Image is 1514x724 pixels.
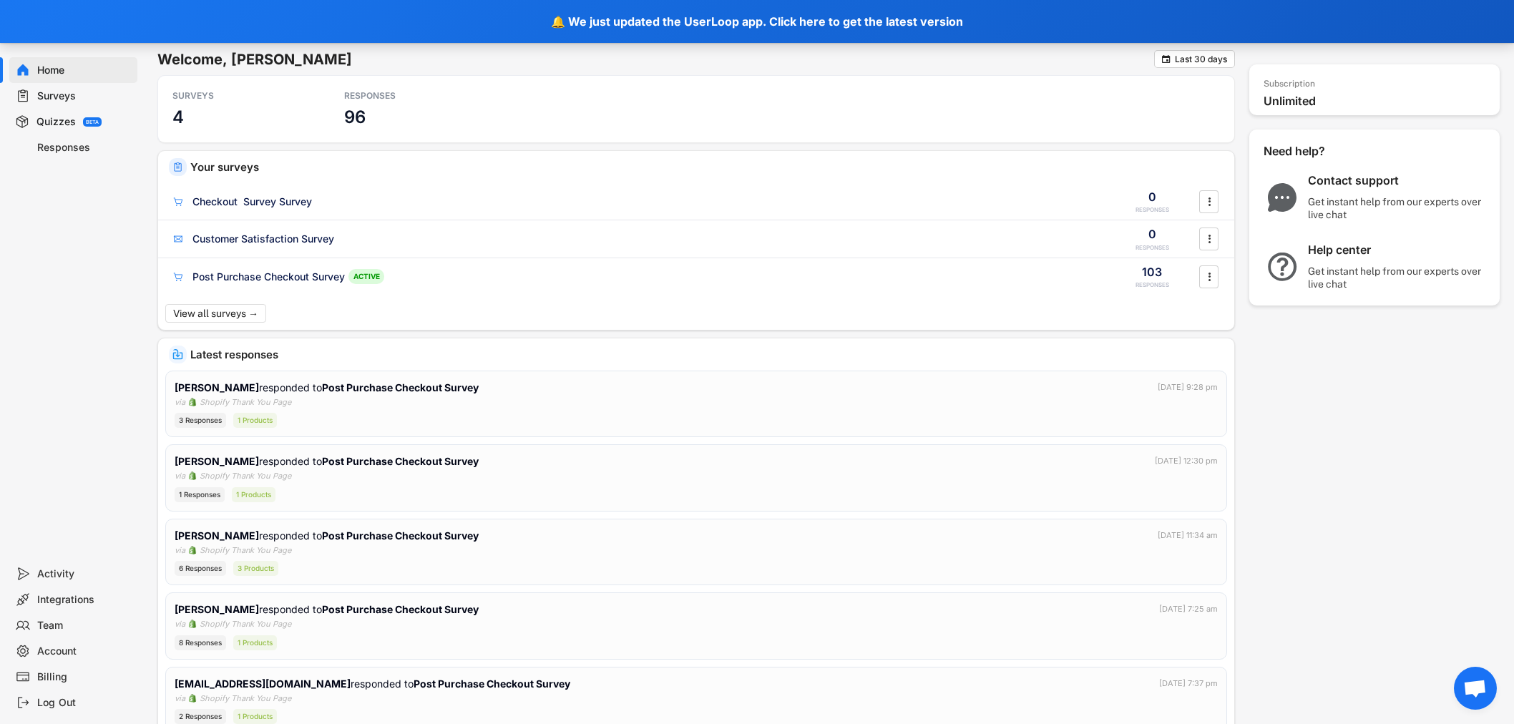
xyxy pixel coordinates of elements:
div: RESPONSES [1135,244,1169,252]
div: Shopify Thank You Page [200,544,291,557]
button:  [1202,191,1216,212]
div: 1 Products [233,413,277,428]
div: Get instant help from our experts over live chat [1308,265,1487,290]
strong: Post Purchase Checkout Survey [322,603,479,615]
div: Shopify Thank You Page [200,618,291,630]
img: 1156660_ecommerce_logo_shopify_icon%20%281%29.png [188,471,197,480]
strong: [PERSON_NAME] [175,455,259,467]
strong: [PERSON_NAME] [175,529,259,542]
div: responded to [175,454,482,469]
div: Log Out [37,696,132,710]
div: Your surveys [190,162,1224,172]
div: Subscription [1264,79,1315,90]
div: SURVEYS [172,90,301,102]
div: responded to [175,528,482,543]
img: IncomingMajor.svg [172,349,183,360]
strong: [PERSON_NAME] [175,603,259,615]
div: Surveys [37,89,132,103]
div: ACTIVE [348,269,384,284]
div: 3 Products [233,561,278,576]
div: 3 Responses [175,413,226,428]
div: Help center [1308,243,1487,258]
div: Checkout Survey Survey [192,195,312,209]
div: 1 Products [233,635,277,650]
img: 1156660_ecommerce_logo_shopify_icon%20%281%29.png [188,398,197,406]
img: 1156660_ecommerce_logo_shopify_icon%20%281%29.png [188,694,197,703]
div: Shopify Thank You Page [200,470,291,482]
div: 1 Products [233,709,277,724]
h6: Welcome, [PERSON_NAME] [157,50,1154,69]
h3: 96 [344,106,366,128]
div: 8 Responses [175,635,226,650]
div: Customer Satisfaction Survey [192,232,334,246]
button:  [1202,266,1216,288]
strong: Post Purchase Checkout Survey [322,381,479,393]
div: Billing [37,670,132,684]
h3: 4 [172,106,184,128]
img: 1156660_ecommerce_logo_shopify_icon%20%281%29.png [188,620,197,628]
div: 1 Responses [175,487,225,502]
div: 1 Products [232,487,275,502]
div: Shopify Thank You Page [200,693,291,705]
div: Post Purchase Checkout Survey [192,270,345,284]
div: via [175,693,185,705]
text:  [1162,54,1171,64]
div: RESPONSES [344,90,473,102]
div: 2 Responses [175,709,226,724]
div: RESPONSES [1135,281,1169,289]
strong: Post Purchase Checkout Survey [322,455,479,467]
div: responded to [175,676,570,691]
div: Account [37,645,132,658]
div: Activity [37,567,132,581]
div: Last 30 days [1175,55,1227,64]
div: Team [37,619,132,632]
img: ChatMajor.svg [1264,183,1301,212]
strong: [EMAIL_ADDRESS][DOMAIN_NAME] [175,677,351,690]
div: 0 [1148,189,1156,205]
img: QuestionMarkInverseMajor.svg [1264,253,1301,281]
div: Quizzes [36,115,76,129]
div: [DATE] 9:28 pm [1158,381,1218,393]
div: 0 [1148,226,1156,242]
div: BETA [86,119,99,124]
text:  [1208,269,1211,284]
div: 103 [1142,264,1162,280]
strong: [PERSON_NAME] [175,381,259,393]
button:  [1161,54,1171,64]
div: [DATE] 7:37 pm [1159,677,1218,690]
div: via [175,470,185,482]
div: via [175,544,185,557]
button:  [1202,228,1216,250]
text:  [1208,194,1211,209]
div: [DATE] 7:25 am [1159,603,1218,615]
img: 1156660_ecommerce_logo_shopify_icon%20%281%29.png [188,546,197,554]
div: Latest responses [190,349,1224,360]
div: Unlimited [1264,94,1493,109]
div: Get instant help from our experts over live chat [1308,195,1487,221]
div: Contact support [1308,173,1487,188]
div: RESPONSES [1135,206,1169,214]
div: Integrations [37,593,132,607]
strong: Post Purchase Checkout Survey [414,677,570,690]
strong: Post Purchase Checkout Survey [322,529,479,542]
div: [DATE] 11:34 am [1158,529,1218,542]
div: Open chat [1454,667,1497,710]
button: View all surveys → [165,304,266,323]
div: Responses [37,141,132,155]
div: Home [37,64,132,77]
text:  [1208,231,1211,246]
div: Shopify Thank You Page [200,396,291,409]
div: responded to [175,602,482,617]
div: [DATE] 12:30 pm [1155,455,1218,467]
div: via [175,618,185,630]
div: via [175,396,185,409]
div: responded to [175,380,482,395]
div: 6 Responses [175,561,226,576]
div: Need help? [1264,144,1364,159]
